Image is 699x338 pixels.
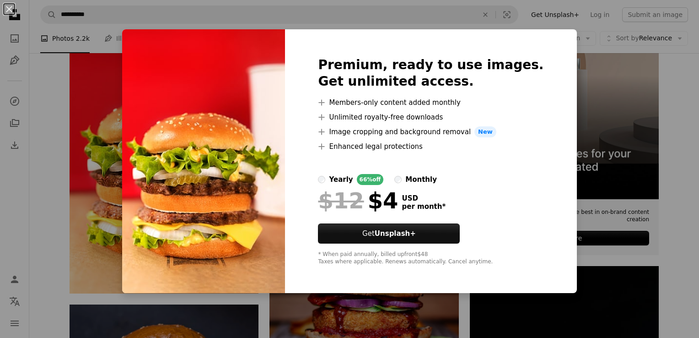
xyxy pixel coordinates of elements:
[357,174,384,185] div: 66% off
[402,202,446,211] span: per month *
[318,189,398,213] div: $4
[329,174,353,185] div: yearly
[318,57,543,90] h2: Premium, ready to use images. Get unlimited access.
[375,229,416,238] strong: Unsplash+
[318,176,325,183] input: yearly66%off
[318,141,543,152] li: Enhanced legal protections
[405,174,437,185] div: monthly
[394,176,402,183] input: monthly
[474,126,496,137] span: New
[318,189,364,213] span: $12
[318,126,543,137] li: Image cropping and background removal
[318,224,460,244] button: GetUnsplash+
[318,97,543,108] li: Members-only content added monthly
[402,194,446,202] span: USD
[318,112,543,123] li: Unlimited royalty-free downloads
[122,29,285,293] img: premium_photo-1683619761492-639240d29bb5
[318,251,543,266] div: * When paid annually, billed upfront $48 Taxes where applicable. Renews automatically. Cancel any...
